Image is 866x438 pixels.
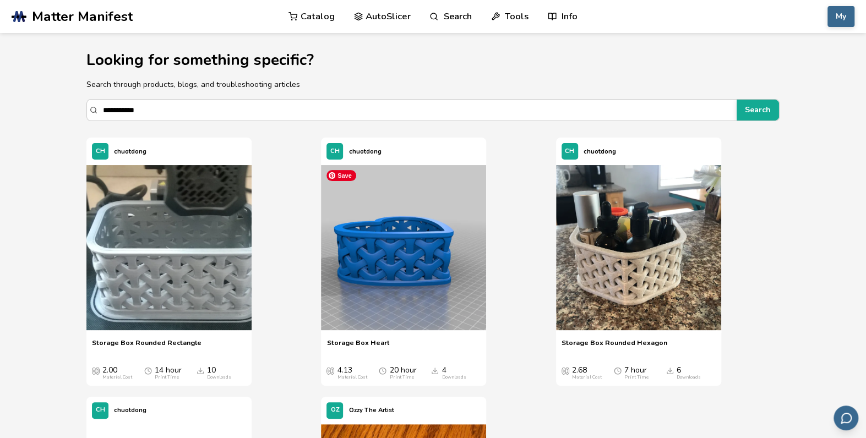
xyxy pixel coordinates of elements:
[92,338,201,355] a: Storage Box Rounded Rectangle
[207,375,231,380] div: Downloads
[614,366,622,375] span: Average Print Time
[86,52,779,69] h1: Looking for something specific?
[330,148,340,155] span: CH
[144,366,152,375] span: Average Print Time
[624,366,649,380] div: 7 hour
[379,366,386,375] span: Average Print Time
[565,148,574,155] span: CH
[677,375,701,380] div: Downloads
[155,375,179,380] div: Print Time
[102,366,132,380] div: 2.00
[572,375,602,380] div: Material Cost
[330,407,339,414] span: OZ
[92,366,100,375] span: Average Cost
[207,366,231,380] div: 10
[624,375,649,380] div: Print Time
[326,170,356,181] span: Save
[827,6,854,27] button: My
[155,366,182,380] div: 14 hour
[442,366,466,380] div: 4
[431,366,439,375] span: Downloads
[96,407,105,414] span: CH
[348,404,394,416] p: Ozzy The Artist
[114,404,146,416] p: chuotdong
[389,366,416,380] div: 20 hour
[562,338,667,355] a: Storage Box Rounded Hexagon
[834,406,858,430] button: Send feedback via email
[348,146,381,157] p: chuotdong
[32,9,133,24] span: Matter Manifest
[389,375,413,380] div: Print Time
[337,366,367,380] div: 4.13
[666,366,674,375] span: Downloads
[572,366,602,380] div: 2.68
[102,375,132,380] div: Material Cost
[677,366,701,380] div: 6
[562,366,569,375] span: Average Cost
[442,375,466,380] div: Downloads
[326,366,334,375] span: Average Cost
[326,338,389,355] a: Storage Box Heart
[337,375,367,380] div: Material Cost
[103,100,731,120] input: Search
[737,100,779,121] button: Search
[114,146,146,157] p: chuotdong
[197,366,204,375] span: Downloads
[96,148,105,155] span: CH
[86,79,779,90] p: Search through products, blogs, and troubleshooting articles
[584,146,616,157] p: chuotdong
